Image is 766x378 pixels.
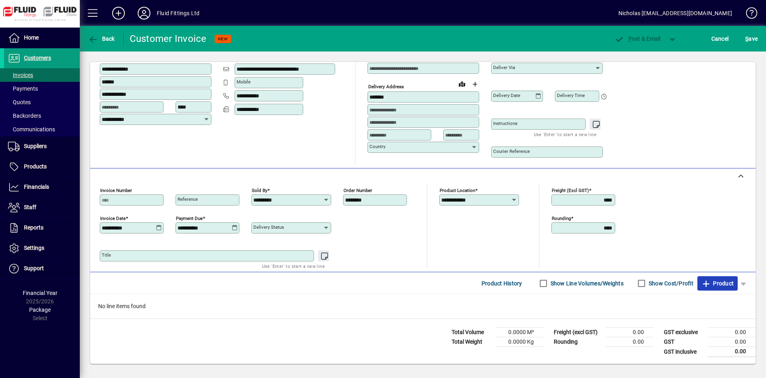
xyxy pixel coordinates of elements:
span: Communications [8,126,55,133]
span: Financials [24,184,49,190]
mat-label: Invoice number [100,188,132,193]
label: Show Cost/Profit [647,279,693,287]
a: Financials [4,177,80,197]
app-page-header-button: Back [80,32,124,46]
td: 0.00 [606,328,653,337]
span: Settings [24,245,44,251]
a: Quotes [4,95,80,109]
label: Show Line Volumes/Weights [549,279,624,287]
td: 0.0000 M³ [496,328,543,337]
mat-label: Delivery date [493,93,520,98]
a: Support [4,259,80,279]
mat-hint: Use 'Enter' to start a new line [534,130,596,139]
td: Rounding [550,337,606,347]
a: Staff [4,198,80,218]
mat-label: Sold by [252,188,267,193]
div: Nicholas [EMAIL_ADDRESS][DOMAIN_NAME] [618,7,732,20]
span: Suppliers [24,143,47,149]
mat-label: Invoice date [100,216,126,221]
mat-label: Payment due [176,216,203,221]
button: Back [86,32,117,46]
button: Copy to Delivery address [201,50,213,63]
button: Cancel [709,32,731,46]
td: 0.00 [708,337,756,347]
a: Settings [4,238,80,258]
span: NEW [218,36,228,42]
span: Back [88,36,115,42]
mat-label: Rounding [552,216,571,221]
span: Products [24,163,47,170]
td: 0.00 [708,328,756,337]
a: Reports [4,218,80,238]
button: Profile [131,6,157,20]
td: Total Weight [448,337,496,347]
a: Suppliers [4,137,80,156]
a: Backorders [4,109,80,123]
button: Choose address [468,78,481,91]
span: ost & Email [614,36,661,42]
span: Package [29,307,51,313]
span: P [628,36,632,42]
mat-label: Delivery status [253,224,284,230]
span: Financial Year [23,290,57,296]
mat-label: Country [369,144,385,149]
mat-label: Product location [440,188,475,193]
a: View on map [456,77,468,90]
td: 0.00 [606,337,653,347]
td: GST [660,337,708,347]
td: GST exclusive [660,328,708,337]
td: Total Volume [448,328,496,337]
td: GST inclusive [660,347,708,357]
mat-label: Mobile [237,79,251,85]
a: Communications [4,123,80,136]
td: 0.00 [708,347,756,357]
a: View on map [188,49,201,62]
span: Payments [8,85,38,92]
a: Home [4,28,80,48]
mat-label: Order number [344,188,372,193]
mat-hint: Use 'Enter' to start a new line [262,261,325,271]
span: ave [745,32,758,45]
a: Products [4,157,80,177]
button: Product History [478,276,525,291]
mat-label: Delivery time [557,93,585,98]
div: Customer Invoice [130,32,207,45]
mat-label: Title [102,252,111,258]
div: No line items found [90,294,756,319]
a: Knowledge Base [740,2,756,28]
a: Payments [4,82,80,95]
span: Staff [24,204,36,210]
span: Customers [24,55,51,61]
mat-label: Freight (excl GST) [552,188,589,193]
div: Fluid Fittings Ltd [157,7,199,20]
mat-label: Instructions [493,121,517,126]
td: 0.0000 Kg [496,337,543,347]
span: Backorders [8,113,41,119]
button: Add [106,6,131,20]
span: Cancel [711,32,729,45]
td: Freight (excl GST) [550,328,606,337]
mat-label: Deliver via [493,65,515,70]
span: Home [24,34,39,41]
span: Reports [24,224,43,231]
mat-label: Reference [178,196,198,202]
span: S [745,36,748,42]
button: Save [743,32,760,46]
span: Product [701,277,734,290]
button: Post & Email [610,32,665,46]
span: Product History [482,277,522,290]
span: Support [24,265,44,271]
mat-label: Courier Reference [493,148,530,154]
span: Invoices [8,72,33,78]
button: Product [697,276,738,291]
a: Invoices [4,68,80,82]
span: Quotes [8,99,31,105]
